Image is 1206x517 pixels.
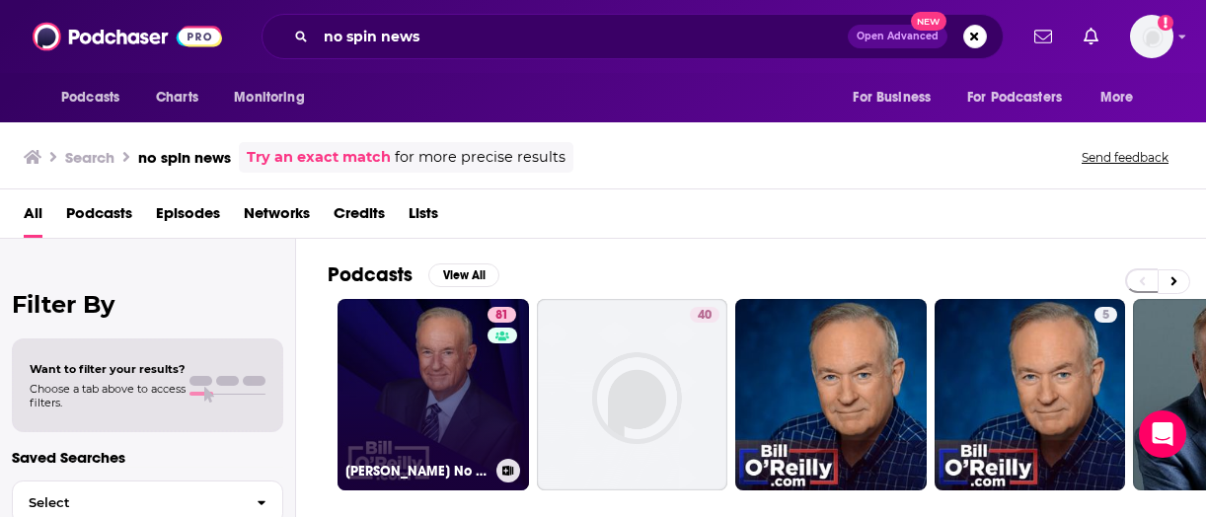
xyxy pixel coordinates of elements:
[857,32,939,41] span: Open Advanced
[967,84,1062,111] span: For Podcasters
[1130,15,1173,58] button: Show profile menu
[328,262,499,287] a: PodcastsView All
[1100,84,1134,111] span: More
[428,263,499,287] button: View All
[395,146,565,169] span: for more precise results
[12,448,283,467] p: Saved Searches
[12,290,283,319] h2: Filter By
[61,84,119,111] span: Podcasts
[244,197,310,238] a: Networks
[30,382,186,409] span: Choose a tab above to access filters.
[338,299,529,490] a: 81[PERSON_NAME] No Spin News and Analysis
[488,307,516,323] a: 81
[234,84,304,111] span: Monitoring
[66,197,132,238] a: Podcasts
[334,197,385,238] a: Credits
[156,84,198,111] span: Charts
[853,84,931,111] span: For Business
[839,79,955,116] button: open menu
[247,146,391,169] a: Try an exact match
[47,79,145,116] button: open menu
[911,12,946,31] span: New
[316,21,848,52] input: Search podcasts, credits, & more...
[262,14,1004,59] div: Search podcasts, credits, & more...
[848,25,947,48] button: Open AdvancedNew
[698,306,712,326] span: 40
[1076,20,1106,53] a: Show notifications dropdown
[1026,20,1060,53] a: Show notifications dropdown
[1102,306,1109,326] span: 5
[495,306,508,326] span: 81
[143,79,210,116] a: Charts
[345,463,489,480] h3: [PERSON_NAME] No Spin News and Analysis
[1076,149,1174,166] button: Send feedback
[409,197,438,238] a: Lists
[328,262,413,287] h2: Podcasts
[24,197,42,238] a: All
[935,299,1126,490] a: 5
[156,197,220,238] a: Episodes
[1087,79,1159,116] button: open menu
[33,18,222,55] img: Podchaser - Follow, Share and Rate Podcasts
[220,79,330,116] button: open menu
[1139,410,1186,458] div: Open Intercom Messenger
[13,496,241,509] span: Select
[1094,307,1117,323] a: 5
[30,362,186,376] span: Want to filter your results?
[537,299,728,490] a: 40
[65,148,114,167] h3: Search
[138,148,231,167] h3: no spin news
[954,79,1091,116] button: open menu
[690,307,719,323] a: 40
[1158,15,1173,31] svg: Add a profile image
[1130,15,1173,58] span: Logged in as hannah.bishop
[1130,15,1173,58] img: User Profile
